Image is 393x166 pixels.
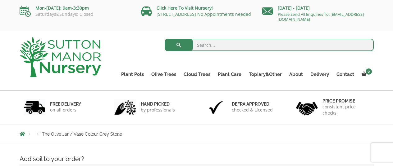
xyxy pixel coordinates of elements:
img: 2.jpg [114,99,136,115]
p: [DATE] - [DATE] [262,4,374,12]
img: 3.jpg [205,99,227,115]
p: checked & Licensed [232,107,273,113]
h6: Defra approved [232,101,273,107]
a: Olive Trees [148,70,180,79]
a: Plant Pots [117,70,148,79]
nav: Breadcrumbs [20,131,374,136]
span: The Olive Jar / Vase Colour Grey Stone [42,132,122,137]
a: Click Here To Visit Nursery! [157,5,213,11]
a: About [286,70,307,79]
a: Cloud Trees [180,70,214,79]
img: 1.jpg [24,99,45,115]
p: Saturdays&Sundays: Closed [20,12,131,17]
img: 4.jpg [296,98,318,117]
p: consistent price checks [322,104,370,116]
h6: FREE DELIVERY [50,101,81,107]
h6: hand picked [141,101,175,107]
h4: Add soil to your order? [15,154,378,164]
h6: Price promise [322,98,370,104]
a: 0 [358,70,374,79]
a: Topiary&Other [245,70,286,79]
a: Please Send All Enquiries To: [EMAIL_ADDRESS][DOMAIN_NAME] [278,11,364,22]
a: Delivery [307,70,333,79]
span: 0 [366,68,372,75]
p: by professionals [141,107,175,113]
input: Search... [165,39,374,51]
img: logo [20,37,101,77]
a: Contact [333,70,358,79]
a: [STREET_ADDRESS] No Appointments needed [157,11,251,17]
p: on all orders [50,107,81,113]
p: Mon-[DATE]: 9am-3:30pm [20,4,131,12]
a: Plant Care [214,70,245,79]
